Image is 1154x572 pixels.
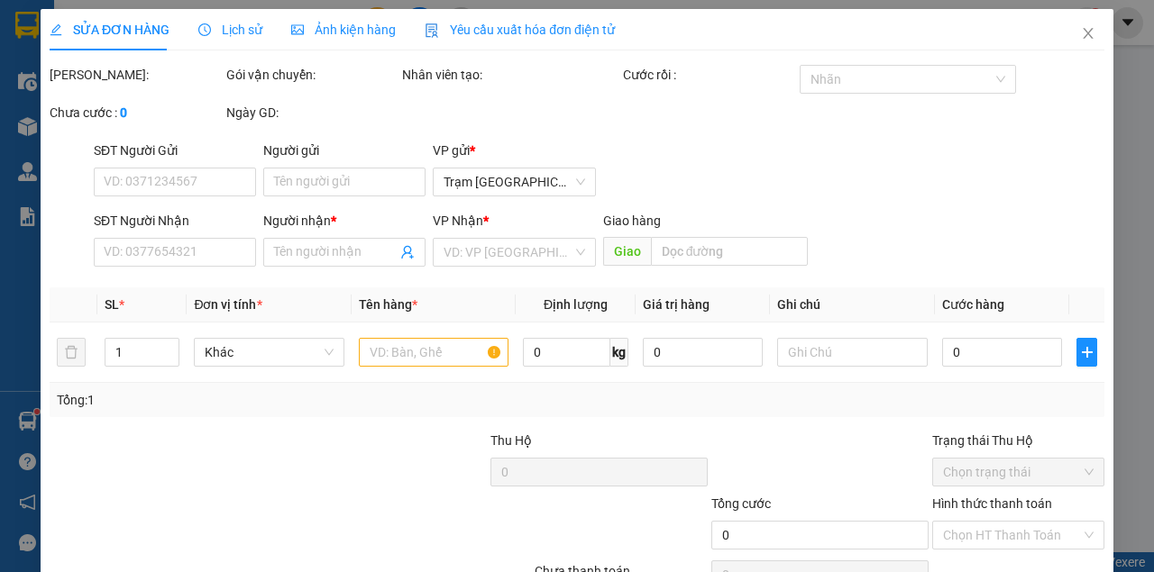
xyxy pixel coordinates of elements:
[263,211,426,231] div: Người nhận
[50,103,223,123] div: Chưa cước :
[291,23,304,36] span: picture
[1076,338,1097,367] button: plus
[194,297,261,312] span: Đơn vị tính
[359,297,417,312] span: Tên hàng
[198,23,211,36] span: clock-circle
[291,23,396,37] span: Ảnh kiện hàng
[263,141,426,160] div: Người gửi
[400,245,415,259] span: user-add
[198,23,262,37] span: Lịch sử
[164,354,175,365] span: down
[94,211,256,231] div: SĐT Người Nhận
[623,65,796,85] div: Cước rồi :
[57,390,447,410] div: Tổng: 1
[425,23,615,37] span: Yêu cầu xuất hóa đơn điện tử
[402,65,619,85] div: Nhân viên tạo:
[711,496,771,511] span: Tổng cước
[164,341,175,352] span: up
[205,339,333,366] span: Khác
[159,352,179,366] span: Decrease Value
[941,297,1003,312] span: Cước hàng
[425,23,439,38] img: icon
[602,237,650,266] span: Giao
[50,65,223,85] div: [PERSON_NAME]:
[490,433,532,448] span: Thu Hộ
[931,496,1051,511] label: Hình thức thanh toán
[770,287,934,322] th: Ghi chú
[1063,9,1113,59] button: Close
[50,23,62,36] span: edit
[433,141,595,160] div: VP gửi
[433,213,483,228] span: VP Nhận
[931,431,1104,450] div: Trạng thái Thu Hộ
[602,213,660,228] span: Giao hàng
[226,65,399,85] div: Gói vận chuyển:
[444,168,584,195] span: Trạm Sài Gòn
[120,105,127,120] b: 0
[643,297,710,312] span: Giá trị hàng
[50,23,169,37] span: SỬA ĐƠN HÀNG
[942,459,1094,486] span: Chọn trạng thái
[1081,26,1095,41] span: close
[105,297,119,312] span: SL
[359,338,508,367] input: VD: Bàn, Ghế
[1077,345,1096,359] span: plus
[226,103,399,123] div: Ngày GD:
[57,338,86,367] button: delete
[650,237,807,266] input: Dọc đường
[94,141,256,160] div: SĐT Người Gửi
[777,338,927,367] input: Ghi Chú
[610,338,628,367] span: kg
[544,297,608,312] span: Định lượng
[159,339,179,352] span: Increase Value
